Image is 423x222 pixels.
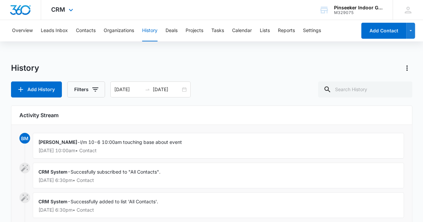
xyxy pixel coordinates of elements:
button: Lists [260,20,270,41]
button: Actions [402,63,412,73]
span: swap-right [145,87,150,92]
input: Search History [318,81,412,97]
button: Leads Inbox [41,20,68,41]
div: - [33,163,404,188]
div: account name [334,5,383,10]
button: Calendar [232,20,252,41]
button: History [142,20,157,41]
p: [DATE] 6:30pm • Contact [38,208,398,212]
button: Deals [166,20,178,41]
span: l/m 10-6 10:00am touching base about event [80,139,182,145]
button: Projects [186,20,203,41]
button: Add Contact [361,23,406,39]
p: [DATE] 6:30pm • Contact [38,178,398,183]
button: Overview [12,20,33,41]
div: - [33,192,404,218]
h1: History [11,63,39,73]
button: Filters [67,81,105,97]
p: [DATE] 10:00am • Contact [38,148,398,153]
span: Succesfully subscribed to "All Contacts". [71,169,161,175]
span: Successfully added to list 'All Contacts'. [71,199,158,204]
div: - [33,133,404,159]
button: Contacts [76,20,96,41]
button: Add History [11,81,62,97]
span: to [145,87,150,92]
span: CRM [51,6,65,13]
span: BM [19,133,30,144]
button: Tasks [211,20,224,41]
h6: Activity Stream [19,111,404,119]
span: [PERSON_NAME] [38,139,77,145]
input: End date [153,86,181,93]
span: CRM System [38,199,68,204]
div: account id [334,10,383,15]
button: Settings [303,20,321,41]
button: Organizations [104,20,134,41]
input: Start date [114,86,142,93]
span: CRM System [38,169,68,175]
button: Reports [278,20,295,41]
